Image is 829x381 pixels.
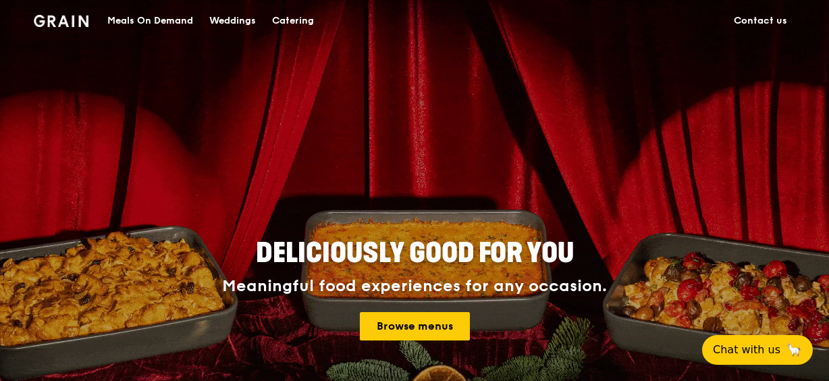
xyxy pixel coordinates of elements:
div: Catering [272,1,314,41]
div: Meals On Demand [107,1,193,41]
a: Browse menus [360,312,470,340]
span: 🦙 [786,342,802,358]
span: Deliciously good for you [256,237,574,270]
a: Contact us [726,1,795,41]
div: Meaningful food experiences for any occasion. [171,277,658,296]
img: Grain [34,15,88,27]
a: Weddings [201,1,264,41]
a: Catering [264,1,322,41]
span: Chat with us [713,342,780,358]
button: Chat with us🦙 [702,335,813,365]
div: Weddings [209,1,256,41]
